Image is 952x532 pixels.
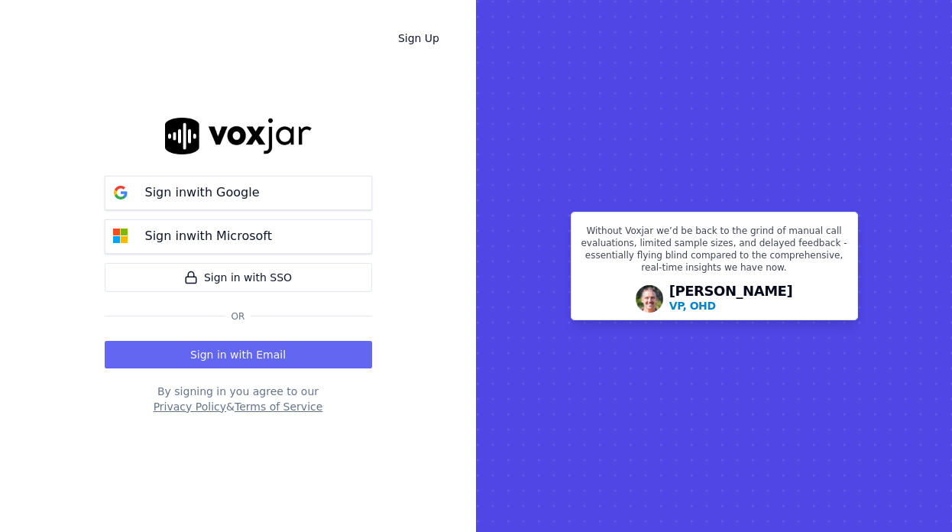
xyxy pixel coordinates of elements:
[669,298,716,313] p: VP, OHD
[145,227,272,245] p: Sign in with Microsoft
[105,341,372,368] button: Sign in with Email
[165,118,312,154] img: logo
[225,310,251,323] span: Or
[145,183,260,202] p: Sign in with Google
[105,384,372,414] div: By signing in you agree to our &
[105,176,372,210] button: Sign inwith Google
[235,399,322,414] button: Terms of Service
[105,263,372,292] a: Sign in with SSO
[105,221,136,251] img: microsoft Sign in button
[154,399,226,414] button: Privacy Policy
[386,24,452,52] a: Sign Up
[105,177,136,208] img: google Sign in button
[636,285,663,313] img: Avatar
[105,219,372,254] button: Sign inwith Microsoft
[581,225,848,280] p: Without Voxjar we’d be back to the grind of manual call evaluations, limited sample sizes, and de...
[669,284,793,313] div: [PERSON_NAME]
